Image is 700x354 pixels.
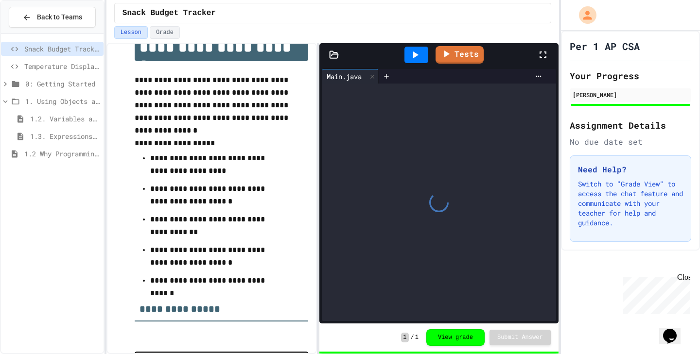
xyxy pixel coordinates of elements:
div: [PERSON_NAME] [573,90,688,99]
span: 1 [401,333,408,342]
button: Grade [150,26,180,39]
button: Back to Teams [9,7,96,28]
a: Tests [436,46,484,64]
iframe: chat widget [619,273,690,314]
span: Back to Teams [37,12,82,22]
span: 1 [415,334,419,341]
span: 1. Using Objects and Methods [25,96,100,106]
button: View grade [426,329,485,346]
span: 1.3. Expressions and Output [New] [30,131,100,141]
h1: Per 1 AP CSA [570,39,640,53]
div: Main.java [322,69,379,84]
iframe: chat widget [659,315,690,344]
span: 0: Getting Started [25,79,100,89]
span: Temperature Display Fix [24,61,100,71]
span: 1.2. Variables and Data Types [30,114,100,124]
button: Submit Answer [490,330,551,345]
div: No due date set [570,136,691,148]
button: Lesson [114,26,148,39]
h2: Assignment Details [570,118,691,132]
span: / [411,334,414,341]
span: Snack Budget Tracker [24,44,100,54]
div: My Account [569,4,599,26]
h2: Your Progress [570,69,691,83]
div: Chat with us now!Close [4,4,67,62]
div: Main.java [322,71,367,82]
h3: Need Help? [578,164,683,175]
span: Submit Answer [497,334,543,341]
span: 1.2 Why Programming? Why [GEOGRAPHIC_DATA]? [24,149,100,159]
p: Switch to "Grade View" to access the chat feature and communicate with your teacher for help and ... [578,179,683,228]
span: Snack Budget Tracker [122,7,216,19]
